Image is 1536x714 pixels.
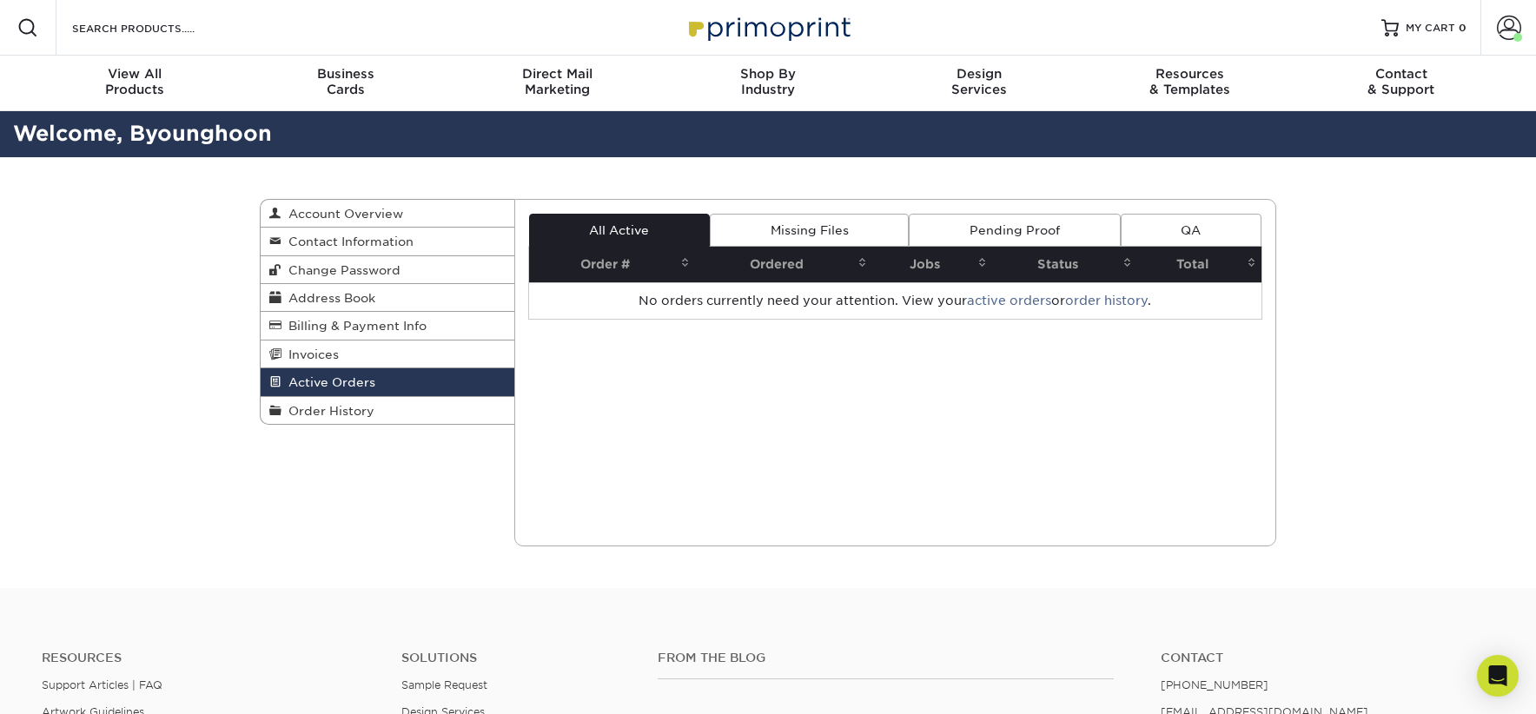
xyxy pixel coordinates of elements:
[281,347,339,361] span: Invoices
[452,66,663,97] div: Marketing
[30,56,241,111] a: View AllProducts
[1295,66,1506,97] div: & Support
[261,397,514,424] a: Order History
[1121,214,1261,247] a: QA
[70,17,240,38] input: SEARCH PRODUCTS.....
[710,214,909,247] a: Missing Files
[452,56,663,111] a: Direct MailMarketing
[909,214,1120,247] a: Pending Proof
[663,66,874,82] span: Shop By
[401,651,632,665] h4: Solutions
[281,375,375,389] span: Active Orders
[30,66,241,97] div: Products
[1084,66,1295,97] div: & Templates
[1084,56,1295,111] a: Resources& Templates
[30,66,241,82] span: View All
[401,678,487,691] a: Sample Request
[873,66,1084,97] div: Services
[281,263,401,277] span: Change Password
[281,291,375,305] span: Address Book
[967,294,1051,307] a: active orders
[1084,66,1295,82] span: Resources
[1137,247,1261,282] th: Total
[1161,651,1494,665] a: Contact
[241,66,452,82] span: Business
[658,651,1114,665] h4: From the Blog
[241,66,452,97] div: Cards
[261,256,514,284] a: Change Password
[42,651,375,665] h4: Resources
[872,247,992,282] th: Jobs
[529,214,710,247] a: All Active
[261,228,514,255] a: Contact Information
[681,9,855,46] img: Primoprint
[281,319,427,333] span: Billing & Payment Info
[873,56,1084,111] a: DesignServices
[261,312,514,340] a: Billing & Payment Info
[281,404,374,418] span: Order History
[1161,678,1268,691] a: [PHONE_NUMBER]
[663,66,874,97] div: Industry
[1295,66,1506,82] span: Contact
[261,368,514,396] a: Active Orders
[281,207,403,221] span: Account Overview
[241,56,452,111] a: BusinessCards
[1477,655,1519,697] div: Open Intercom Messenger
[1406,21,1455,36] span: MY CART
[1459,22,1466,34] span: 0
[529,247,695,282] th: Order #
[1295,56,1506,111] a: Contact& Support
[261,200,514,228] a: Account Overview
[992,247,1137,282] th: Status
[529,282,1262,319] td: No orders currently need your attention. View your or .
[1065,294,1148,307] a: order history
[873,66,1084,82] span: Design
[452,66,663,82] span: Direct Mail
[261,284,514,312] a: Address Book
[281,235,414,248] span: Contact Information
[663,56,874,111] a: Shop ByIndustry
[261,340,514,368] a: Invoices
[695,247,872,282] th: Ordered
